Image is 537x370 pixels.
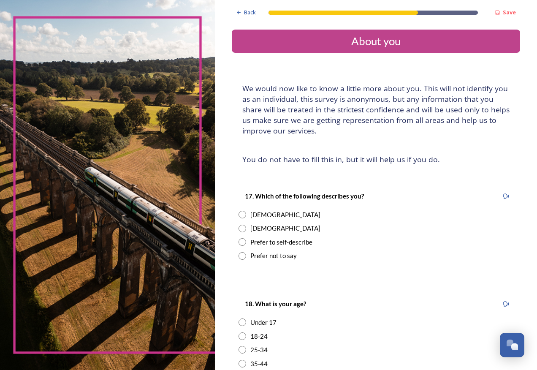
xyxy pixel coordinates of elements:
strong: 17. Which of the following describes you? [245,192,364,200]
strong: 18. What is your age? [245,300,306,307]
div: Under 17 [250,318,277,327]
div: Prefer to self-describe [250,237,312,247]
div: 25-34 [250,345,268,355]
h4: We would now like to know a little more about you. This will not identify you as an individual, t... [242,83,510,136]
div: 18-24 [250,332,268,341]
div: 35-44 [250,359,268,369]
button: Open Chat [500,333,524,357]
strong: Save [503,8,516,16]
h4: You do not have to fill this in, but it will help us if you do. [242,154,510,165]
div: Prefer not to say [250,251,297,261]
div: [DEMOGRAPHIC_DATA] [250,210,320,220]
span: Back [244,8,256,16]
div: About you [235,33,517,49]
div: [DEMOGRAPHIC_DATA] [250,223,320,233]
